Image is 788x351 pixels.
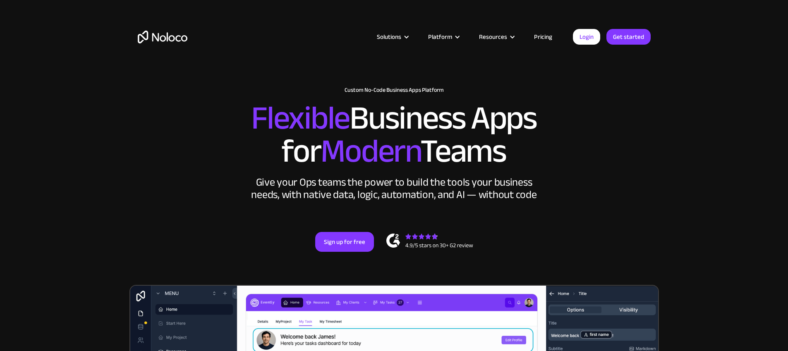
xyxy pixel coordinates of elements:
[138,102,651,168] h2: Business Apps for Teams
[606,29,651,45] a: Get started
[479,31,507,42] div: Resources
[377,31,401,42] div: Solutions
[524,31,563,42] a: Pricing
[138,31,187,43] a: home
[251,87,350,149] span: Flexible
[428,31,452,42] div: Platform
[573,29,600,45] a: Login
[249,176,539,201] div: Give your Ops teams the power to build the tools your business needs, with native data, logic, au...
[321,120,420,182] span: Modern
[366,31,418,42] div: Solutions
[469,31,524,42] div: Resources
[138,87,651,93] h1: Custom No-Code Business Apps Platform
[315,232,374,252] a: Sign up for free
[418,31,469,42] div: Platform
